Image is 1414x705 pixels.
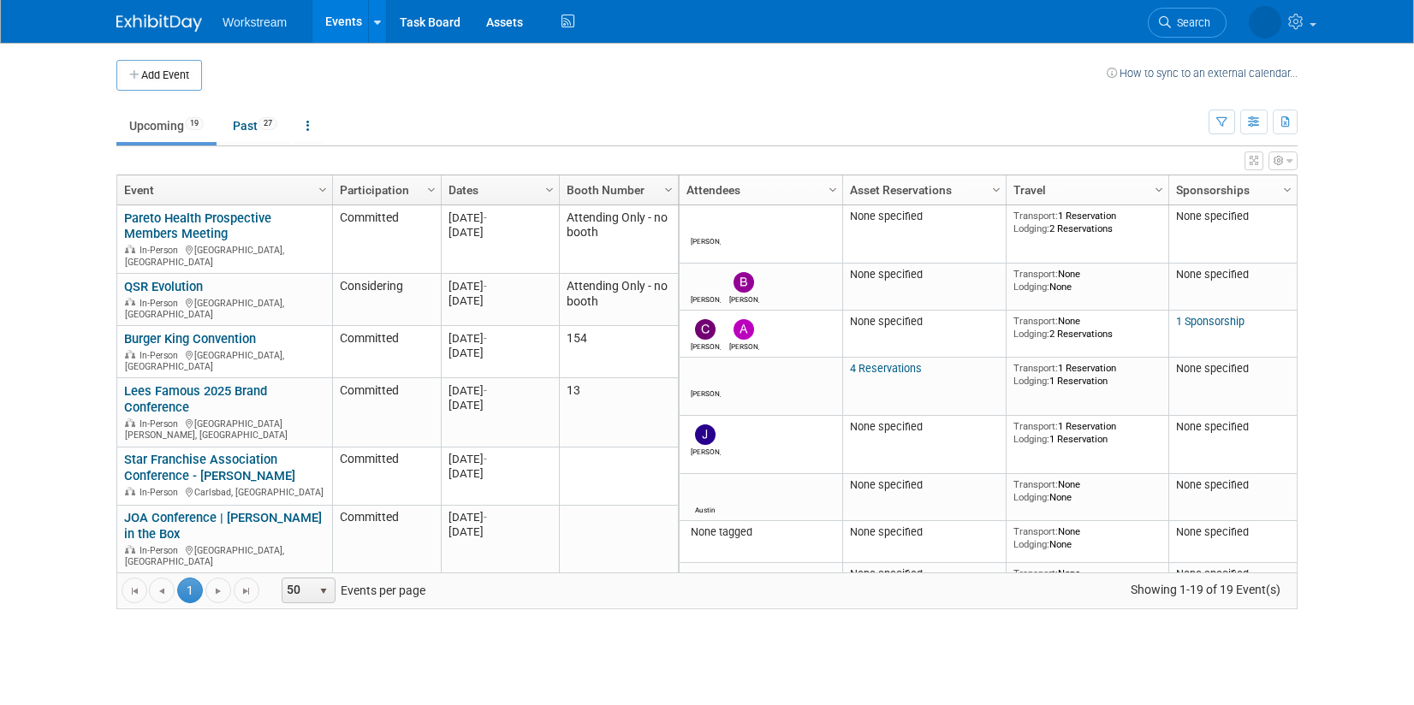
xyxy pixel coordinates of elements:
[543,183,556,197] span: Column Settings
[484,453,487,465] span: -
[125,245,135,253] img: In-Person Event
[1013,210,1058,222] span: Transport:
[850,362,922,375] a: 4 Reservations
[332,506,441,574] td: Committed
[691,503,721,514] div: Austin Truong
[140,487,183,498] span: In-Person
[729,340,759,351] div: Andrew Walters
[124,295,324,321] div: [GEOGRAPHIC_DATA], [GEOGRAPHIC_DATA]
[850,478,923,491] span: None specified
[559,274,678,326] td: Attending Only - no booth
[124,175,321,204] a: Event
[695,424,716,445] img: Jacob Davis
[695,483,716,503] img: Austin Truong
[850,315,923,328] span: None specified
[729,293,759,304] div: Benjamin Guyaux
[449,210,551,225] div: [DATE]
[1013,210,1162,234] div: 1 Reservation 2 Reservations
[124,383,267,415] a: Lees Famous 2025 Brand Conference
[695,366,716,387] img: Xavier Montalvo
[258,117,277,130] span: 27
[125,298,135,306] img: In-Person Event
[332,378,441,447] td: Committed
[695,319,716,340] img: Chris Connelly
[691,340,721,351] div: Chris Connelly
[1013,420,1058,432] span: Transport:
[1280,183,1294,197] span: Column Settings
[449,383,551,398] div: [DATE]
[559,205,678,274] td: Attending Only - no booth
[423,175,442,201] a: Column Settings
[559,378,678,447] td: 13
[1279,175,1298,201] a: Column Settings
[116,110,217,142] a: Upcoming19
[695,214,716,234] img: Patrick Ledesma
[1013,478,1058,490] span: Transport:
[691,445,721,456] div: Jacob Davis
[332,326,441,378] td: Committed
[1013,268,1058,280] span: Transport:
[140,545,183,556] span: In-Person
[1013,268,1162,293] div: None None
[449,175,548,204] a: Dates
[734,272,754,293] img: Benjamin Guyaux
[332,205,441,274] td: Committed
[484,384,487,397] span: -
[449,225,551,240] div: [DATE]
[124,510,322,542] a: JOA Conference | [PERSON_NAME] in the Box
[140,298,183,309] span: In-Person
[124,416,324,441] div: [GEOGRAPHIC_DATA][PERSON_NAME], [GEOGRAPHIC_DATA]
[124,347,324,373] div: [GEOGRAPHIC_DATA], [GEOGRAPHIC_DATA]
[282,578,312,602] span: 50
[826,183,840,197] span: Column Settings
[316,183,330,197] span: Column Settings
[1107,67,1298,80] a: How to sync to an external calendar...
[850,567,923,580] span: None specified
[449,398,551,412] div: [DATE]
[1013,362,1058,374] span: Transport:
[691,234,721,246] div: Patrick Ledesma
[1176,175,1286,204] a: Sponsorships
[124,452,295,483] a: Star Franchise Association Conference - [PERSON_NAME]
[850,420,923,433] span: None specified
[1013,567,1162,592] div: None None
[1176,478,1249,491] span: None specified
[484,332,487,345] span: -
[1176,567,1249,580] span: None specified
[1171,16,1210,29] span: Search
[541,175,560,201] a: Column Settings
[124,331,256,347] a: Burger King Convention
[125,545,135,554] img: In-Person Event
[260,578,443,603] span: Events per page
[660,175,679,201] a: Column Settings
[140,418,183,430] span: In-Person
[332,447,441,506] td: Committed
[824,175,843,201] a: Column Settings
[314,175,333,201] a: Column Settings
[686,525,836,539] div: None tagged
[449,452,551,466] div: [DATE]
[125,418,135,427] img: In-Person Event
[1013,315,1058,327] span: Transport:
[340,175,430,204] a: Participation
[850,210,923,222] span: None specified
[223,15,287,29] span: Workstream
[691,293,721,304] div: Marcelo Pinto
[128,584,141,598] span: Go to the first page
[317,584,330,598] span: select
[122,578,147,603] a: Go to the first page
[1150,175,1169,201] a: Column Settings
[124,542,324,568] div: [GEOGRAPHIC_DATA], [GEOGRAPHIC_DATA]
[211,584,225,598] span: Go to the next page
[155,584,169,598] span: Go to the previous page
[449,331,551,346] div: [DATE]
[1013,328,1049,340] span: Lodging:
[850,525,923,538] span: None specified
[205,578,231,603] a: Go to the next page
[220,110,290,142] a: Past27
[116,15,202,32] img: ExhibitDay
[177,578,203,603] span: 1
[124,484,324,499] div: Carlsbad, [GEOGRAPHIC_DATA]
[149,578,175,603] a: Go to the previous page
[1176,420,1249,433] span: None specified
